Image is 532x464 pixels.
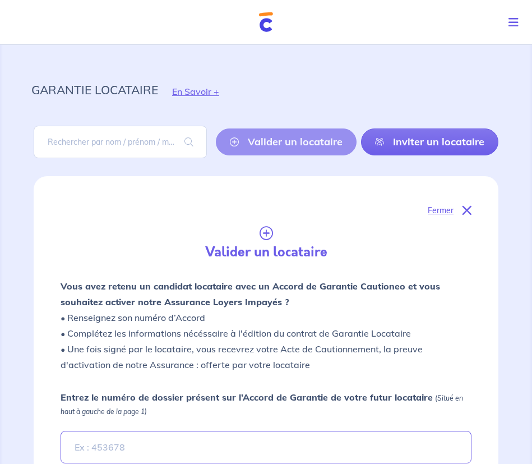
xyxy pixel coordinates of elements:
[171,126,207,158] span: search
[61,278,471,373] p: • Renseignez son numéro d’Accord • Complétez les informations nécéssaire à l'édition du contrat d...
[54,245,478,260] h4: Valider un locataire
[61,394,463,416] em: (Situé en haut à gauche de la page 1)
[499,8,532,37] button: Toggle navigation
[31,80,158,100] p: garantie locataire
[61,431,471,463] input: Ex : 453678
[61,281,440,307] strong: Vous avez retenu un candidat locataire avec un Accord de Garantie Cautioneo et vous souhaitez act...
[259,12,273,32] img: Cautioneo
[34,126,207,158] input: Rechercher par nom / prénom / mail du locataire
[428,203,454,218] p: Fermer
[158,75,233,108] button: En Savoir +
[61,392,433,403] strong: Entrez le numéro de dossier présent sur l’Accord de Garantie de votre futur locataire
[361,128,498,155] a: Inviter un locataire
